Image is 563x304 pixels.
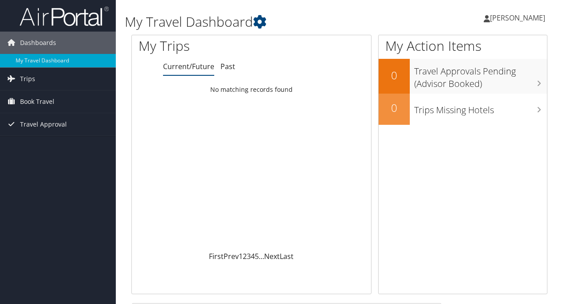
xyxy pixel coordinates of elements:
[224,251,239,261] a: Prev
[379,37,547,55] h1: My Action Items
[20,32,56,54] span: Dashboards
[243,251,247,261] a: 2
[414,99,547,116] h3: Trips Missing Hotels
[414,61,547,90] h3: Travel Approvals Pending (Advisor Booked)
[220,62,235,71] a: Past
[255,251,259,261] a: 5
[379,94,547,125] a: 0Trips Missing Hotels
[163,62,214,71] a: Current/Future
[280,251,294,261] a: Last
[125,12,411,31] h1: My Travel Dashboard
[379,68,410,83] h2: 0
[139,37,265,55] h1: My Trips
[379,100,410,115] h2: 0
[239,251,243,261] a: 1
[20,6,109,27] img: airportal-logo.png
[484,4,554,31] a: [PERSON_NAME]
[264,251,280,261] a: Next
[132,82,371,98] td: No matching records found
[20,90,54,113] span: Book Travel
[259,251,264,261] span: …
[490,13,545,23] span: [PERSON_NAME]
[247,251,251,261] a: 3
[20,113,67,136] span: Travel Approval
[251,251,255,261] a: 4
[209,251,224,261] a: First
[20,68,35,90] span: Trips
[379,59,547,93] a: 0Travel Approvals Pending (Advisor Booked)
